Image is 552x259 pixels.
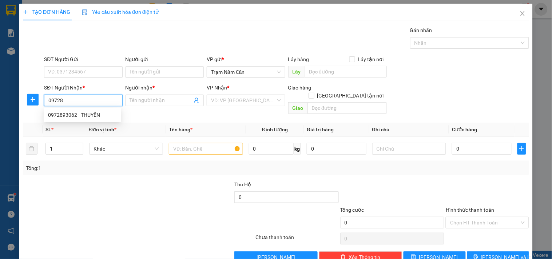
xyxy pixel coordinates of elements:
span: Tên hàng [169,127,192,132]
span: user-add [194,97,199,103]
span: Khác [94,143,159,154]
span: close [520,11,525,16]
input: 0 [307,143,366,155]
div: Tổng: 1 [26,164,214,172]
div: SĐT Người Nhận [44,84,122,92]
div: 0972893062 - THUYÊN [44,109,121,121]
button: delete [26,143,37,155]
span: Lấy tận nơi [355,55,387,63]
span: Lấy hàng [288,56,309,62]
span: Tổng cước [340,207,364,213]
div: Người nhận [126,84,204,92]
span: Giao [288,102,307,114]
span: plus [27,97,38,103]
li: Hotline: 02839552959 [68,27,304,36]
div: 0972893062 - THUYÊN [48,111,117,119]
b: GỬI : Trạm Năm Căn [9,53,101,65]
span: plus [23,9,28,15]
span: Thu Hộ [234,182,251,187]
span: Đơn vị tính [89,127,116,132]
div: Chưa thanh toán [255,233,339,246]
span: TẠO ĐƠN HÀNG [23,9,70,15]
span: Lấy [288,66,305,77]
div: SĐT Người Gửi [44,55,122,63]
span: Giao hàng [288,85,311,91]
div: Người gửi [126,55,204,63]
th: Ghi chú [369,123,449,137]
input: Ghi Chú [372,143,446,155]
button: plus [517,143,526,155]
img: logo.jpg [9,9,45,45]
span: SL [45,127,51,132]
img: icon [82,9,88,15]
span: Giá trị hàng [307,127,334,132]
span: [GEOGRAPHIC_DATA] tận nơi [314,92,387,100]
li: 26 Phó Cơ Điều, Phường 12 [68,18,304,27]
button: Close [512,4,533,24]
input: VD: Bàn, Ghế [169,143,243,155]
label: Gán nhãn [410,27,432,33]
span: Trạm Năm Căn [211,67,281,77]
input: Dọc đường [307,102,387,114]
label: Hình thức thanh toán [446,207,494,213]
button: plus [27,94,39,105]
span: Định lượng [262,127,288,132]
span: kg [294,143,301,155]
span: plus [518,146,526,152]
div: VP gửi [207,55,285,63]
span: Cước hàng [452,127,477,132]
span: VP Nhận [207,85,227,91]
input: Dọc đường [305,66,387,77]
span: Yêu cầu xuất hóa đơn điện tử [82,9,159,15]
